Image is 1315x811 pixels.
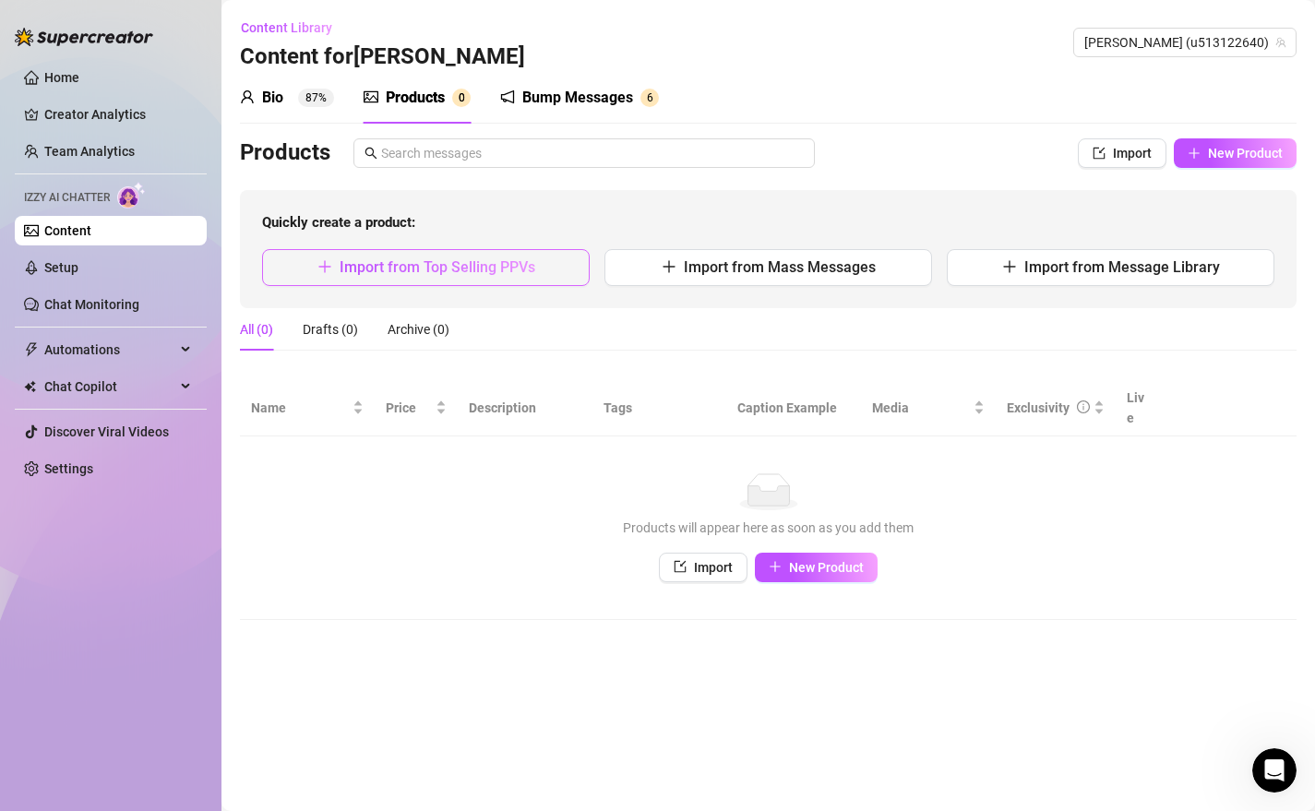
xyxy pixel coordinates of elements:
[1084,29,1285,56] span: Samantha (u513122640)
[303,319,358,340] div: Drafts (0)
[388,319,449,340] div: Archive (0)
[381,143,804,163] input: Search messages
[755,553,878,582] button: New Product
[386,87,445,109] div: Products
[44,260,78,275] a: Setup
[452,89,471,107] sup: 0
[113,555,161,591] span: disappointed reaction
[44,335,175,364] span: Automations
[44,424,169,439] a: Discover Viral Videos
[219,555,245,591] span: 😃
[12,7,47,42] button: go back
[1024,258,1220,276] span: Import from Message Library
[24,342,39,357] span: thunderbolt
[44,297,139,312] a: Chat Monitoring
[386,398,432,418] span: Price
[789,560,864,575] span: New Product
[240,380,375,436] th: Name
[44,100,192,129] a: Creator Analytics
[674,560,687,573] span: import
[684,258,876,276] span: Import from Mass Messages
[44,70,79,85] a: Home
[1007,398,1070,418] div: Exclusivity
[340,258,535,276] span: Import from Top Selling PPVs
[44,223,91,238] a: Content
[1077,400,1090,413] span: info-circle
[364,89,378,104] span: picture
[15,28,153,46] img: logo-BBDzfeDw.svg
[44,461,93,476] a: Settings
[1188,147,1201,160] span: plus
[1275,37,1286,48] span: team
[24,189,110,207] span: Izzy AI Chatter
[262,87,283,109] div: Bio
[647,91,653,104] span: 6
[365,147,377,160] span: search
[298,89,334,107] sup: 87%
[662,259,676,274] span: plus
[262,249,590,286] button: Import from Top Selling PPVs
[24,380,36,393] img: Chat Copilot
[1002,259,1017,274] span: plus
[123,555,149,591] span: 😞
[240,42,525,72] h3: Content for [PERSON_NAME]
[240,319,273,340] div: All (0)
[769,560,782,573] span: plus
[604,249,932,286] button: Import from Mass Messages
[1078,138,1166,168] button: Import
[375,380,458,436] th: Price
[1174,138,1297,168] button: New Product
[251,398,349,418] span: Name
[694,560,733,575] span: Import
[1116,380,1162,436] th: Live
[44,372,175,401] span: Chat Copilot
[262,214,415,231] strong: Quickly create a product:
[1093,147,1106,160] span: import
[258,518,1278,538] div: Products will appear here as soon as you add them
[458,380,592,436] th: Description
[111,614,258,629] a: Open in help center
[659,553,747,582] button: Import
[322,7,357,42] button: Expand window
[240,89,255,104] span: user
[861,380,996,436] th: Media
[872,398,970,418] span: Media
[241,20,332,35] span: Content Library
[640,89,659,107] sup: 6
[1252,748,1297,793] iframe: Intercom live chat
[522,87,633,109] div: Bump Messages
[1208,146,1283,161] span: New Product
[209,555,257,591] span: smiley reaction
[500,89,515,104] span: notification
[171,555,197,591] span: 😐
[317,259,332,274] span: plus
[117,182,146,209] img: AI Chatter
[947,249,1274,286] button: Import from Message Library
[22,536,347,556] div: Did this answer your question?
[1113,146,1152,161] span: Import
[726,380,861,436] th: Caption Example
[592,380,727,436] th: Tags
[161,555,209,591] span: neutral face reaction
[240,138,330,168] h3: Products
[44,144,135,159] a: Team Analytics
[240,13,347,42] button: Content Library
